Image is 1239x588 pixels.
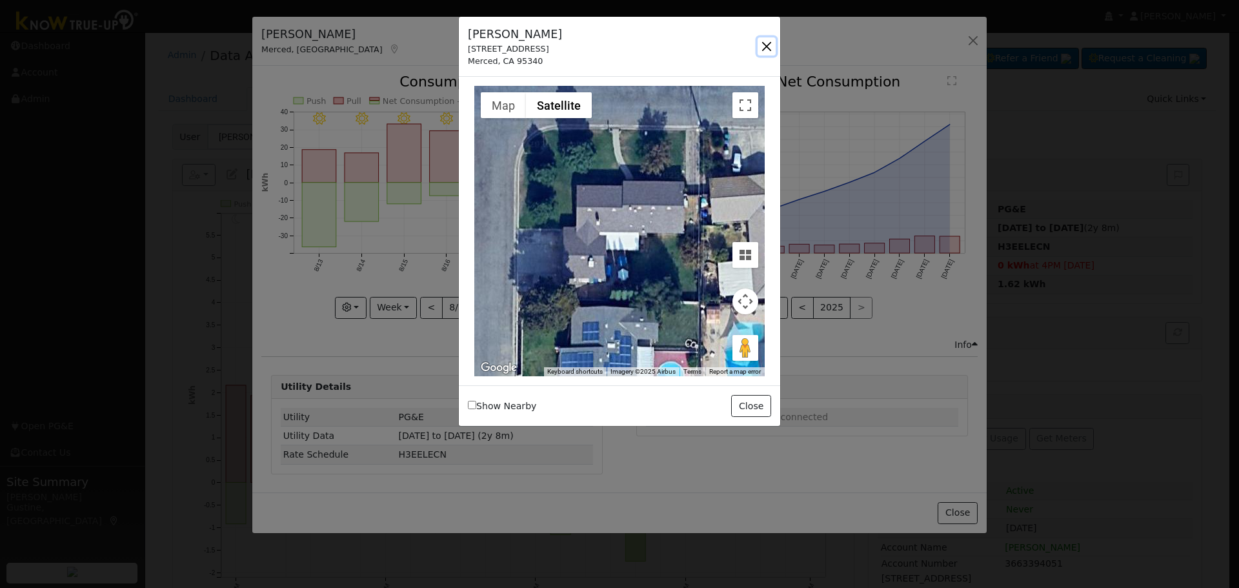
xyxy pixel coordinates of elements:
[732,242,758,268] button: Tilt map
[478,360,520,376] img: Google
[468,55,562,67] div: Merced, CA 95340
[468,401,476,409] input: Show Nearby
[547,367,603,376] button: Keyboard shortcuts
[610,368,676,375] span: Imagery ©2025 Airbus
[468,26,562,43] h5: [PERSON_NAME]
[732,335,758,361] button: Drag Pegman onto the map to open Street View
[481,92,526,118] button: Show street map
[732,289,758,314] button: Map camera controls
[478,360,520,376] a: Open this area in Google Maps (opens a new window)
[468,43,562,55] div: [STREET_ADDRESS]
[709,368,761,375] a: Report a map error
[731,395,771,417] button: Close
[683,368,701,375] a: Terms (opens in new tab)
[468,400,536,413] label: Show Nearby
[732,92,758,118] button: Toggle fullscreen view
[526,92,592,118] button: Show satellite imagery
